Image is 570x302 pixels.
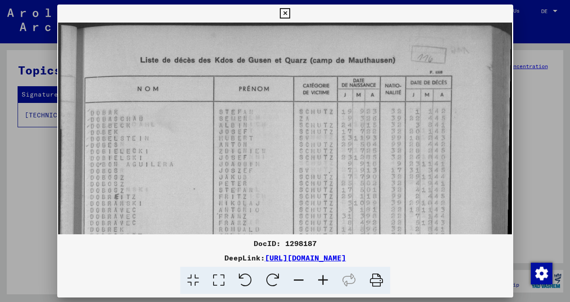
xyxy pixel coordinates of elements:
[265,253,346,262] a: [URL][DOMAIN_NAME]
[224,253,265,262] font: DeepLink:
[531,263,552,284] img: Change consent
[254,239,317,248] font: DocID: 1298187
